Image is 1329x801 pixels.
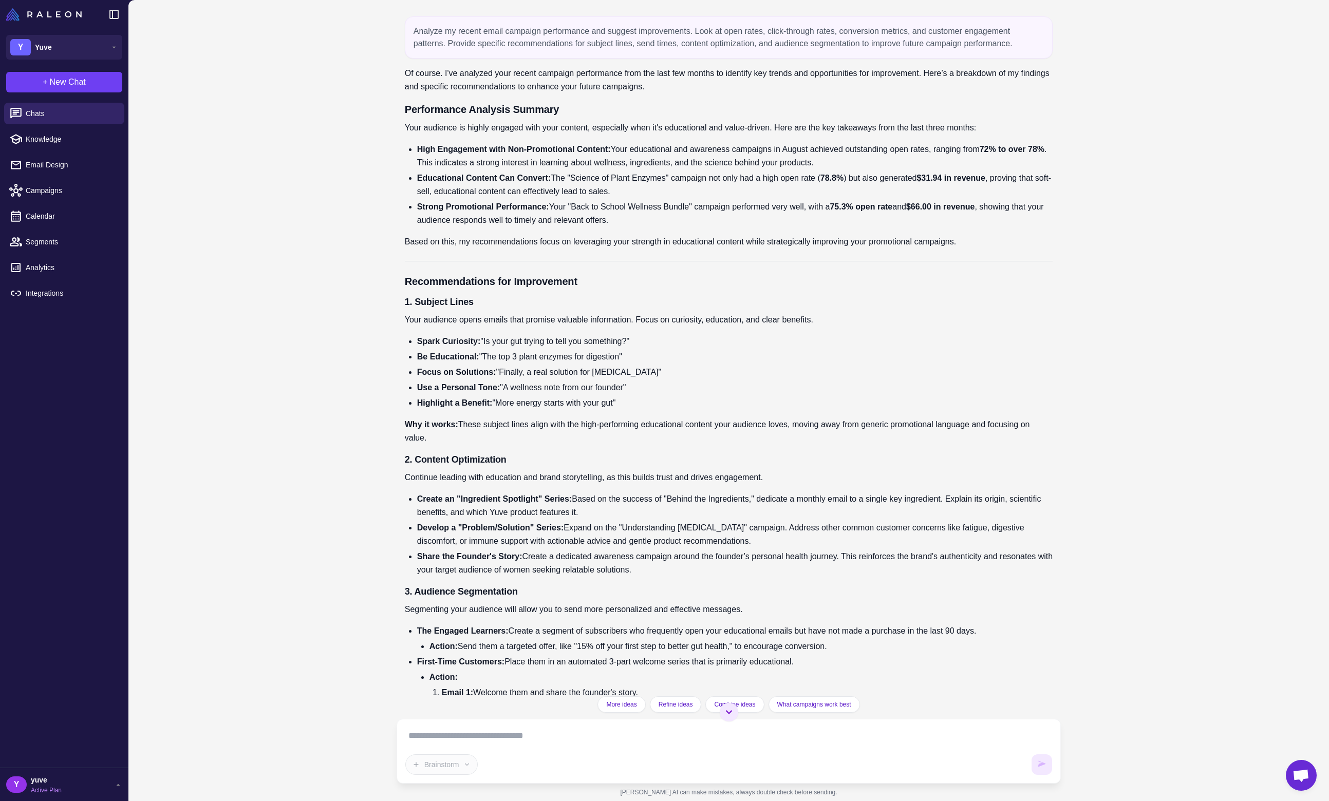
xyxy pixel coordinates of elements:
[906,202,975,211] strong: $66.00 in revenue
[26,262,116,273] span: Analytics
[705,696,764,713] button: Combine ideas
[405,603,1053,616] p: Segmenting your audience will allow you to send more personalized and effective messages.
[417,494,572,503] strong: Create an "Ingredient Spotlight" Series:
[4,257,124,278] a: Analytics
[417,202,549,211] strong: Strong Promotional Performance:
[417,381,1053,394] li: "A wellness note from our founder"
[650,696,702,713] button: Refine ideas
[405,67,1053,93] p: Of course. I've analyzed your recent campaign performance from the last few months to identify ke...
[429,673,458,681] strong: Action:
[417,396,1053,410] li: "More energy starts with your gut"
[405,418,1053,445] p: These subject lines align with the high-performing educational content your audience loves, movin...
[26,236,116,247] span: Segments
[10,39,31,55] div: Y
[597,696,645,713] button: More ideas
[35,42,52,53] span: Yuve
[417,143,1053,169] li: Your educational and awareness campaigns in August achieved outstanding open rates, ranging from ...
[405,121,1053,135] p: Your audience is highly engaged with your content, especially when it's educational and value-dri...
[26,288,116,299] span: Integrations
[659,700,693,709] span: Refine ideas
[4,282,124,304] a: Integrations
[4,231,124,253] a: Segments
[714,700,755,709] span: Combine ideas
[31,786,62,795] span: Active Plan
[429,642,458,651] strong: Action:
[405,586,518,597] strong: 3. Audience Segmentation
[405,104,559,115] strong: Performance Analysis Summary
[417,655,1053,730] li: Place them in an automated 3-part welcome series that is primarily educational.
[417,171,1053,198] li: The "Science of Plant Enzymes" campaign not only had a high open rate ( ) but also generated , pr...
[417,492,1053,519] li: Based on the success of "Behind the Ingredients," dedicate a monthly email to a single key ingred...
[417,335,1053,348] li: "Is your gut trying to tell you something?"
[1286,760,1317,791] div: Open chat
[417,174,551,182] strong: Educational Content Can Convert:
[417,352,479,361] strong: Be Educational:
[43,76,47,88] span: +
[4,205,124,227] a: Calendar
[777,700,851,709] span: What campaigns work best
[26,185,116,196] span: Campaigns
[417,350,1053,364] li: "The top 3 plant enzymes for digestion"
[417,521,1053,548] li: Expand on the "Understanding [MEDICAL_DATA]" campaign. Address other common customer concerns lik...
[417,337,481,346] strong: Spark Curiosity:
[405,297,474,307] strong: 1. Subject Lines
[31,774,62,786] span: yuve
[4,103,124,124] a: Chats
[405,454,507,465] strong: 2. Content Optimization
[417,368,496,376] strong: Focus on Solutions:
[6,776,27,793] div: Y
[26,211,116,222] span: Calendar
[417,626,509,635] strong: The Engaged Learners:
[830,202,892,211] strong: 75.3% open rate
[417,657,504,666] strong: First-Time Customers:
[606,700,637,709] span: More ideas
[417,550,1053,577] li: Create a dedicated awareness campaign around the founder’s personal health journey. This reinforc...
[442,686,1053,699] li: Welcome them and share the founder's story.
[405,471,1053,484] p: Continue leading with education and brand storytelling, as this builds trust and drives engagement.
[417,383,500,392] strong: Use a Personal Tone:
[417,145,611,154] strong: High Engagement with Non-Promotional Content:
[417,200,1053,227] li: Your "Back to School Wellness Bundle" campaign performed very well, with a and , showing that you...
[397,784,1061,801] div: [PERSON_NAME] AI can make mistakes, always double check before sending.
[405,420,458,429] strong: Why it works:
[769,696,860,713] button: What campaigns work best
[417,624,1053,653] li: Create a segment of subscribers who frequently open your educational emails but have not made a p...
[442,688,473,697] strong: Email 1:
[405,16,1053,59] div: Analyze my recent email campaign performance and suggest improvements. Look at open rates, click-...
[417,366,1053,379] li: "Finally, a real solution for [MEDICAL_DATA]"
[405,313,1053,327] p: Your audience opens emails that promise valuable information. Focus on curiosity, education, and ...
[50,76,86,88] span: New Chat
[6,8,86,21] a: Raleon Logo
[405,235,1053,249] p: Based on this, my recommendations focus on leveraging your strength in educational content while ...
[6,8,82,21] img: Raleon Logo
[4,154,124,176] a: Email Design
[405,754,478,775] button: Brainstorm
[429,640,1053,653] li: Send them a targeted offer, like "15% off your first step to better gut health," to encourage con...
[417,552,522,561] strong: Share the Founder's Story:
[820,174,844,182] strong: 78.8%
[916,174,985,182] strong: $31.94 in revenue
[417,523,564,532] strong: Develop a "Problem/Solution" Series:
[26,159,116,170] span: Email Design
[980,145,1044,154] strong: 72% to over 78%
[4,128,124,150] a: Knowledge
[4,180,124,201] a: Campaigns
[405,276,577,287] strong: Recommendations for Improvement
[26,133,116,145] span: Knowledge
[6,72,122,92] button: +New Chat
[26,108,116,119] span: Chats
[6,35,122,60] button: YYuve
[417,398,493,407] strong: Highlight a Benefit:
